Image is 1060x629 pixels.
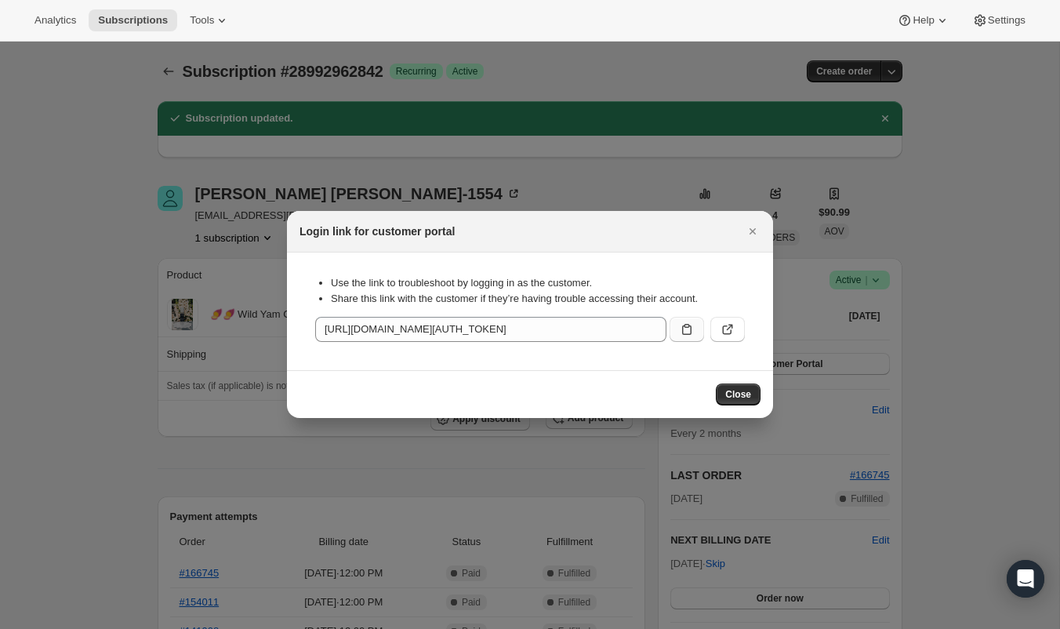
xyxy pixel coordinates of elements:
span: Settings [988,14,1026,27]
h2: Login link for customer portal [299,224,455,239]
div: Open Intercom Messenger [1007,560,1044,598]
span: Tools [190,14,214,27]
li: Use the link to troubleshoot by logging in as the customer. [331,275,745,291]
button: Close [742,220,764,242]
button: Analytics [25,9,85,31]
button: Tools [180,9,239,31]
button: Help [888,9,959,31]
button: Close [716,384,761,405]
button: Subscriptions [89,9,177,31]
button: Settings [963,9,1035,31]
span: Analytics [34,14,76,27]
span: Help [913,14,934,27]
li: Share this link with the customer if they’re having trouble accessing their account. [331,291,745,307]
span: Subscriptions [98,14,168,27]
span: Close [725,388,751,401]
